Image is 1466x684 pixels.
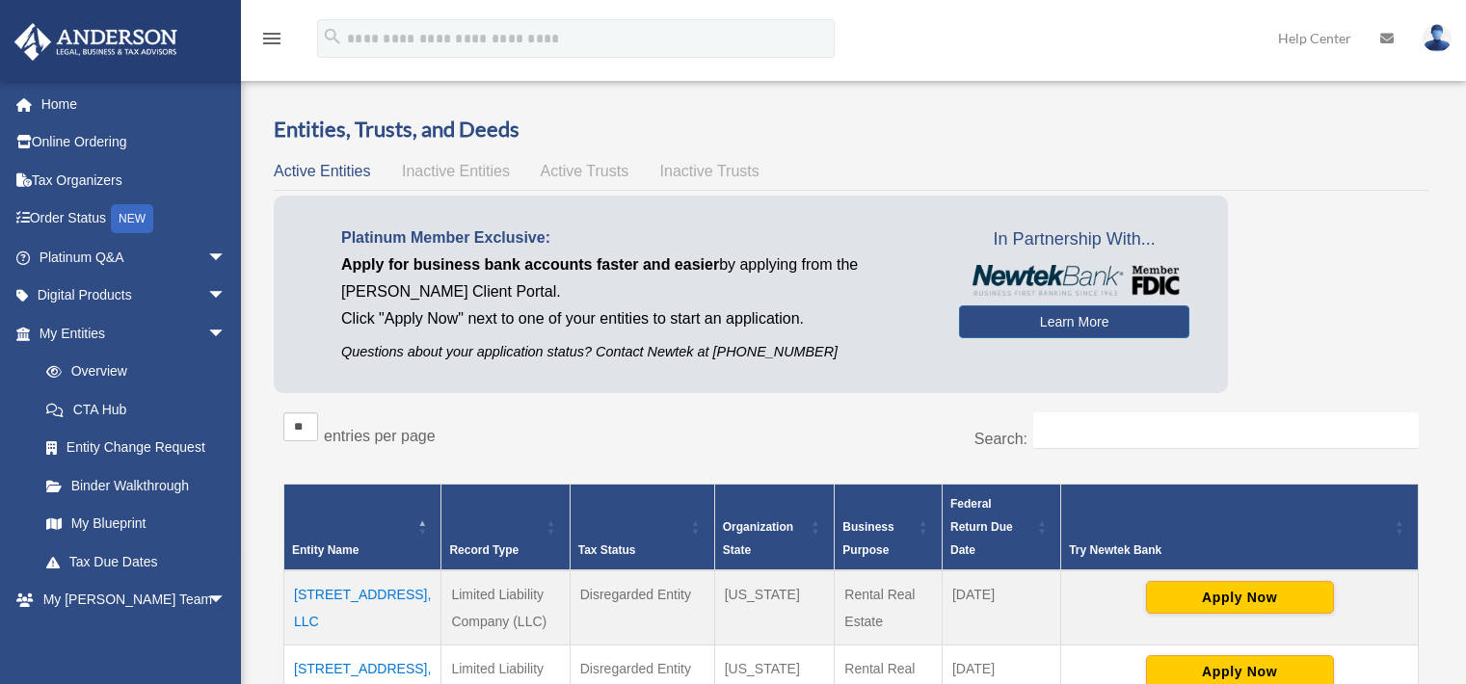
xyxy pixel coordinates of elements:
[1069,539,1389,562] div: Try Newtek Bank
[570,570,714,645] td: Disregarded Entity
[322,26,343,47] i: search
[13,276,255,315] a: Digital Productsarrow_drop_down
[27,466,246,505] a: Binder Walkthrough
[27,353,236,391] a: Overview
[402,163,510,179] span: Inactive Entities
[959,305,1189,338] a: Learn More
[111,204,153,233] div: NEW
[974,431,1027,447] label: Search:
[13,314,246,353] a: My Entitiesarrow_drop_down
[27,505,246,543] a: My Blueprint
[449,543,519,557] span: Record Type
[13,161,255,199] a: Tax Organizers
[942,484,1060,570] th: Federal Return Due Date: Activate to sort
[835,484,943,570] th: Business Purpose: Activate to sort
[13,618,255,657] a: My Documentsarrow_drop_down
[284,570,441,645] td: [STREET_ADDRESS], LLC
[341,340,930,364] p: Questions about your application status? Contact Newtek at [PHONE_NUMBER]
[13,581,255,619] a: My [PERSON_NAME] Teamarrow_drop_down
[341,224,930,251] p: Platinum Member Exclusive:
[9,23,183,61] img: Anderson Advisors Platinum Portal
[950,497,1013,557] span: Federal Return Due Date
[1146,581,1334,614] button: Apply Now
[1423,24,1452,52] img: User Pic
[660,163,760,179] span: Inactive Trusts
[207,618,246,658] span: arrow_drop_down
[13,238,255,276] a: Platinum Q&Aarrow_drop_down
[274,163,370,179] span: Active Entities
[842,520,893,557] span: Business Purpose
[341,251,930,305] p: by applying from the [PERSON_NAME] Client Portal.
[1061,484,1419,570] th: Try Newtek Bank : Activate to sort
[27,390,246,429] a: CTA Hub
[13,85,255,123] a: Home
[260,27,283,50] i: menu
[441,570,570,645] td: Limited Liability Company (LLC)
[714,484,835,570] th: Organization State: Activate to sort
[13,199,255,239] a: Order StatusNEW
[959,224,1189,255] span: In Partnership With...
[441,484,570,570] th: Record Type: Activate to sort
[324,428,436,444] label: entries per page
[13,123,255,162] a: Online Ordering
[341,256,719,273] span: Apply for business bank accounts faster and easier
[541,163,629,179] span: Active Trusts
[27,429,246,467] a: Entity Change Request
[207,276,246,316] span: arrow_drop_down
[570,484,714,570] th: Tax Status: Activate to sort
[207,581,246,620] span: arrow_drop_down
[578,543,636,557] span: Tax Status
[835,570,943,645] td: Rental Real Estate
[284,484,441,570] th: Entity Name: Activate to invert sorting
[723,520,793,557] span: Organization State
[260,34,283,50] a: menu
[274,115,1428,145] h3: Entities, Trusts, and Deeds
[714,570,835,645] td: [US_STATE]
[341,305,930,332] p: Click "Apply Now" next to one of your entities to start an application.
[942,570,1060,645] td: [DATE]
[969,265,1180,296] img: NewtekBankLogoSM.png
[292,543,359,557] span: Entity Name
[27,542,246,581] a: Tax Due Dates
[207,238,246,277] span: arrow_drop_down
[207,314,246,354] span: arrow_drop_down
